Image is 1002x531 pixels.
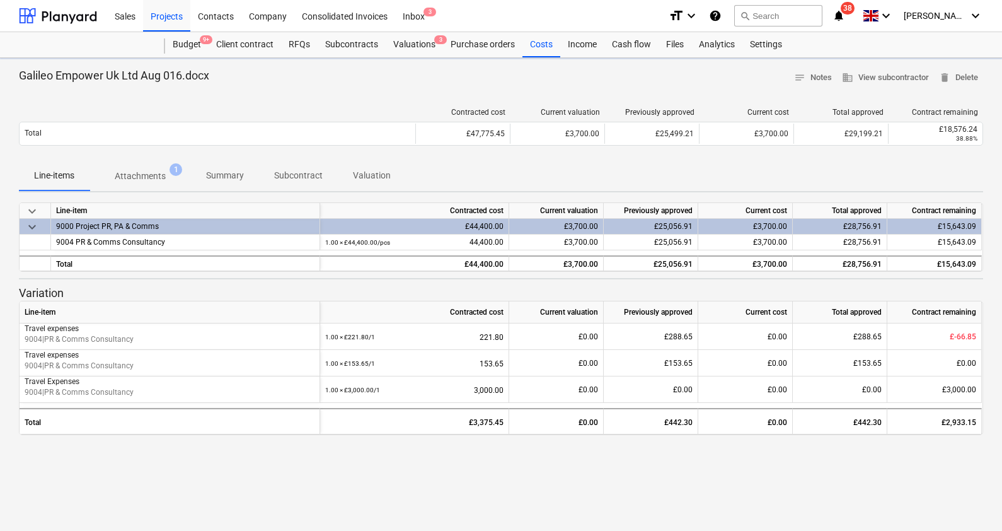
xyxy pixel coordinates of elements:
button: Search [734,5,822,26]
button: View subcontractor [837,68,934,88]
span: keyboard_arrow_down [25,204,40,219]
span: delete [939,72,950,83]
div: Line-item [20,301,320,324]
p: 9004 | PR & Comms Consultancy [25,361,314,371]
div: £28,756.91 [793,255,887,271]
span: 1 [170,163,182,176]
a: Files [659,32,691,57]
div: Chat Widget [939,470,1002,531]
div: Current valuation [509,301,604,324]
div: £0.00 [698,350,793,376]
small: 38.88% [956,135,977,142]
a: Costs [522,32,560,57]
div: Contracted cost [320,203,509,219]
span: notes [794,72,805,83]
span: View subcontractor [842,71,929,85]
div: £3,000.00 [892,376,976,403]
div: Current cost [698,203,793,219]
div: £44,400.00 [320,219,509,235]
div: Contract remaining [894,108,978,117]
div: Total approved [793,301,887,324]
button: Delete [934,68,983,88]
p: 9004 | PR & Comms Consultancy [25,387,314,398]
div: £288.65 [604,324,698,350]
div: £-66.85 [892,324,976,350]
div: £0.00 [892,350,976,376]
span: 3 [423,8,436,16]
div: £28,756.91 [793,219,887,235]
div: £25,056.91 [604,255,698,271]
div: £25,499.21 [604,124,699,144]
span: 3 [434,35,447,44]
div: Total [51,255,320,271]
div: £3,700.00 [698,235,793,250]
i: keyboard_arrow_down [968,8,983,23]
div: £25,056.91 [604,235,698,250]
div: £0.00 [698,408,793,435]
div: £44,400.00 [320,255,509,271]
div: Total approved [799,108,884,117]
div: £288.65 [793,324,887,350]
a: Budget9+ [165,32,209,57]
small: 1.00 × £3,000.00 / 1 [325,387,380,394]
div: £3,375.45 [320,408,509,435]
small: 1.00 × £221.80 / 1 [325,334,375,341]
div: £18,576.24 [894,125,977,134]
div: Contract remaining [887,301,982,324]
i: notifications [832,8,845,23]
div: £3,700.00 [509,219,604,235]
p: Total [25,128,42,139]
div: £3,700.00 [509,235,604,250]
a: Client contract [209,32,281,57]
a: Valuations3 [386,32,443,57]
a: RFQs [281,32,318,57]
div: £0.00 [793,376,887,403]
p: Attachments [115,170,166,183]
div: £15,643.09 [892,257,976,272]
div: £3,700.00 [510,124,604,144]
p: Travel Expenses [25,376,314,387]
i: keyboard_arrow_down [878,8,894,23]
p: Subcontract [274,169,323,182]
div: £0.00 [604,376,698,403]
span: Notes [794,71,832,85]
a: Purchase orders [443,32,522,57]
div: £442.30 [793,408,887,435]
span: 9+ [200,35,212,44]
div: Total [20,408,320,435]
div: Previously approved [610,108,694,117]
div: Valuations [386,32,443,57]
p: 9004 | PR & Comms Consultancy [25,334,314,345]
div: £153.65 [793,350,887,376]
div: Contract remaining [887,203,982,219]
div: £442.30 [604,408,698,435]
div: £3,700.00 [699,124,793,144]
div: £15,643.09 [887,219,982,235]
span: business [842,72,853,83]
div: Budget [165,32,209,57]
div: Total approved [793,203,887,219]
span: [PERSON_NAME] [904,11,967,21]
p: Variation [19,286,983,301]
div: Current valuation [515,108,600,117]
div: £29,199.21 [793,124,888,144]
small: 1.00 × £153.65 / 1 [325,360,375,367]
div: £25,056.91 [604,219,698,235]
div: 153.65 [325,350,504,377]
button: Notes [789,68,837,88]
span: Delete [939,71,978,85]
span: 9004 PR & Comms Consultancy [56,238,165,247]
div: £0.00 [509,408,604,435]
span: 38 [841,2,855,15]
div: Subcontracts [318,32,386,57]
div: Line-item [51,203,320,219]
div: £3,700.00 [698,219,793,235]
div: Previously approved [604,301,698,324]
div: £0.00 [698,376,793,403]
div: £153.65 [604,350,698,376]
i: format_size [669,8,684,23]
a: Cash flow [604,32,659,57]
